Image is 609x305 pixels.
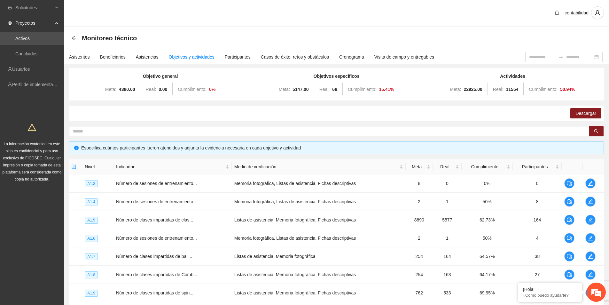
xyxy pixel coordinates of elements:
td: 0% [462,174,513,193]
td: 163 [433,266,462,284]
td: 64.57% [462,247,513,266]
span: info-circle [74,146,79,150]
span: Participantes [515,163,555,170]
span: Número de clases impartidas de Comb... [116,272,197,277]
span: Solicitudes [15,1,53,14]
div: Minimizar ventana de chat en vivo [105,3,120,19]
button: edit [585,178,596,189]
span: Estamos en línea. [37,85,88,150]
td: 50% [462,193,513,211]
span: edit [586,272,595,277]
strong: 50.94 % [560,87,575,92]
span: edit [586,181,595,186]
strong: Objetivos específicos [314,74,360,79]
button: comment [564,178,574,189]
td: Memoria fotográfica, Listas de asistencia, Fichas descriptivas [232,229,406,247]
td: 164 [433,247,462,266]
span: contabilidad [565,10,589,15]
span: A1.5 [85,217,98,224]
div: Objetivos y actividades [169,53,215,60]
button: edit [585,215,596,225]
div: Participantes [225,53,251,60]
strong: 22925.00 [464,87,482,92]
td: 2 [406,229,433,247]
strong: 0 % [209,87,215,92]
th: Medio de verificación [232,159,406,174]
button: user [591,6,604,19]
td: 8 [513,193,562,211]
strong: 4380.00 [119,87,135,92]
span: Meta: [450,87,461,92]
td: 8 [406,174,433,193]
span: Real [435,163,454,170]
td: 1 [433,229,462,247]
th: Nivel [82,159,113,174]
span: edit [586,236,595,241]
span: Descargar [575,110,596,117]
span: Cumplimiento: [178,87,206,92]
button: Descargar [570,108,601,118]
span: swap-right [558,54,564,60]
a: Perfil de implementadora [12,82,62,87]
td: Listas de asistencia, Memoria fotográfica, Fichas descriptivas [232,211,406,229]
span: Real: [319,87,330,92]
td: 27 [513,266,562,284]
td: 1 [433,193,462,211]
span: Número de clases impartidas de spin... [116,290,193,295]
span: Número de sesiones de entrenamiento... [116,181,197,186]
button: edit [585,233,596,243]
button: search [589,126,604,136]
div: Especifica cuántos participantes fueron atendidos y adjunta la evidencia necesaria en cada objeti... [81,144,599,151]
button: edit [585,269,596,280]
span: A1.3 [85,180,98,187]
span: inbox [8,5,12,10]
th: Cumplimiento [462,159,513,174]
td: 254 [406,247,433,266]
span: search [594,129,598,134]
div: Chatee con nosotros ahora [33,33,107,41]
div: Visita de campo y entregables [374,53,434,60]
td: Memoria fotográfica, Listas de asistencia, Fichas descriptivas [232,193,406,211]
a: Usuarios [12,67,30,72]
span: Cumplimiento: [529,87,557,92]
td: 762 [406,284,433,302]
th: Meta [406,159,433,174]
td: Listas de asistencia, Memoria fotográfica, Fichas descriptivas [232,266,406,284]
span: Cumplimiento [464,163,505,170]
div: ¡Hola! [523,287,577,292]
span: A1.7 [85,253,98,260]
td: 254 [406,266,433,284]
span: Proyectos [15,17,53,29]
span: Real: [493,87,504,92]
th: Indicador [113,159,232,174]
td: 0 [433,174,462,193]
span: Real: [145,87,156,92]
div: Back [72,36,77,41]
span: warning [28,123,36,132]
td: 2 [406,193,433,211]
strong: 0.00 [159,87,167,92]
span: Meta: [105,87,116,92]
span: Indicador [116,163,224,170]
p: ¿Cómo puedo ayudarte? [523,293,577,298]
th: Participantes [513,159,562,174]
strong: 15.41 % [379,87,394,92]
td: 50% [462,229,513,247]
span: edit [586,254,595,259]
div: Casos de éxito, retos y obstáculos [261,53,329,60]
td: 4 [513,229,562,247]
span: Monitoreo técnico [82,33,137,43]
strong: 11554 [506,87,519,92]
td: 164 [513,211,562,229]
td: 64.17% [462,266,513,284]
button: comment [564,215,574,225]
div: Cronograma [339,53,364,60]
th: Real [433,159,462,174]
td: 62.73% [462,211,513,229]
td: 69.95% [462,284,513,302]
button: comment [564,197,574,207]
span: Número de sesiones de entrenamiento... [116,236,197,241]
strong: Objetivo general [143,74,178,79]
td: 38 [513,247,562,266]
span: A1.9 [85,290,98,297]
